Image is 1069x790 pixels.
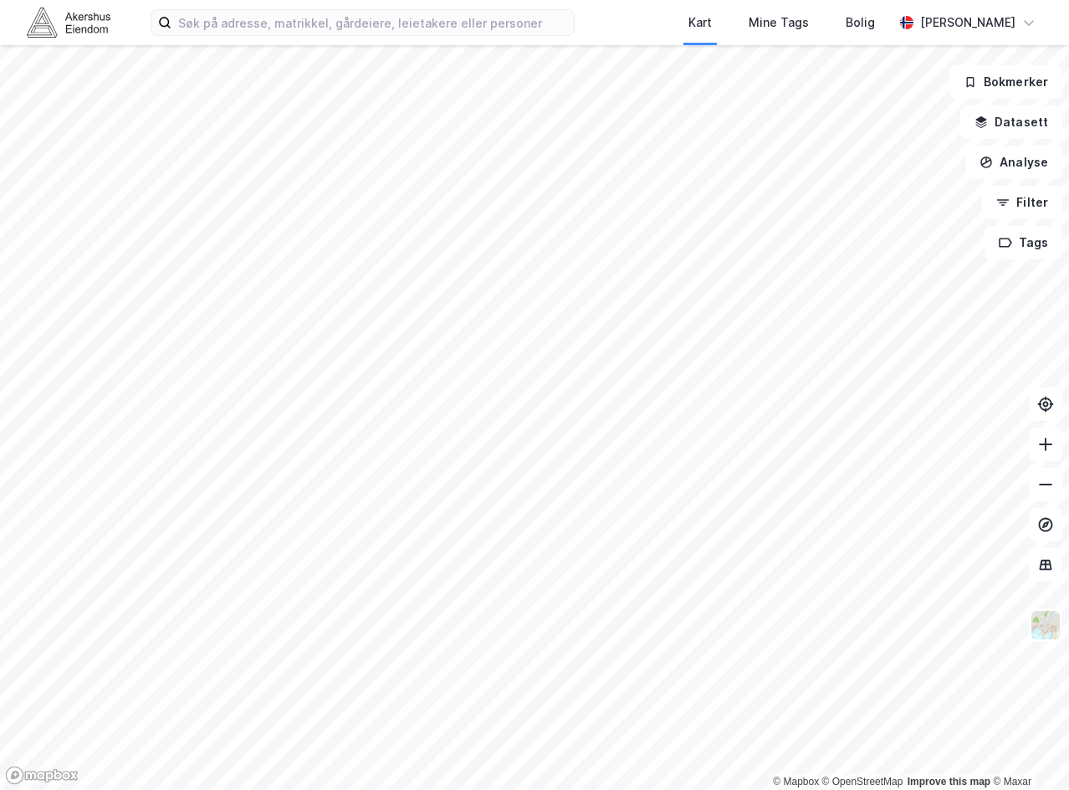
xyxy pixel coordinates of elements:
[985,710,1069,790] div: Kontrollprogram for chat
[1030,609,1061,641] img: Z
[965,146,1062,179] button: Analyse
[920,13,1015,33] div: [PERSON_NAME]
[171,10,574,35] input: Søk på adresse, matrikkel, gårdeiere, leietakere eller personer
[27,8,110,37] img: akershus-eiendom-logo.9091f326c980b4bce74ccdd9f866810c.svg
[688,13,712,33] div: Kart
[5,766,79,785] a: Mapbox homepage
[960,105,1062,139] button: Datasett
[822,776,903,787] a: OpenStreetMap
[749,13,809,33] div: Mine Tags
[985,226,1062,259] button: Tags
[773,776,819,787] a: Mapbox
[908,776,990,787] a: Improve this map
[949,65,1062,99] button: Bokmerker
[982,186,1062,219] button: Filter
[985,710,1069,790] iframe: Chat Widget
[846,13,875,33] div: Bolig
